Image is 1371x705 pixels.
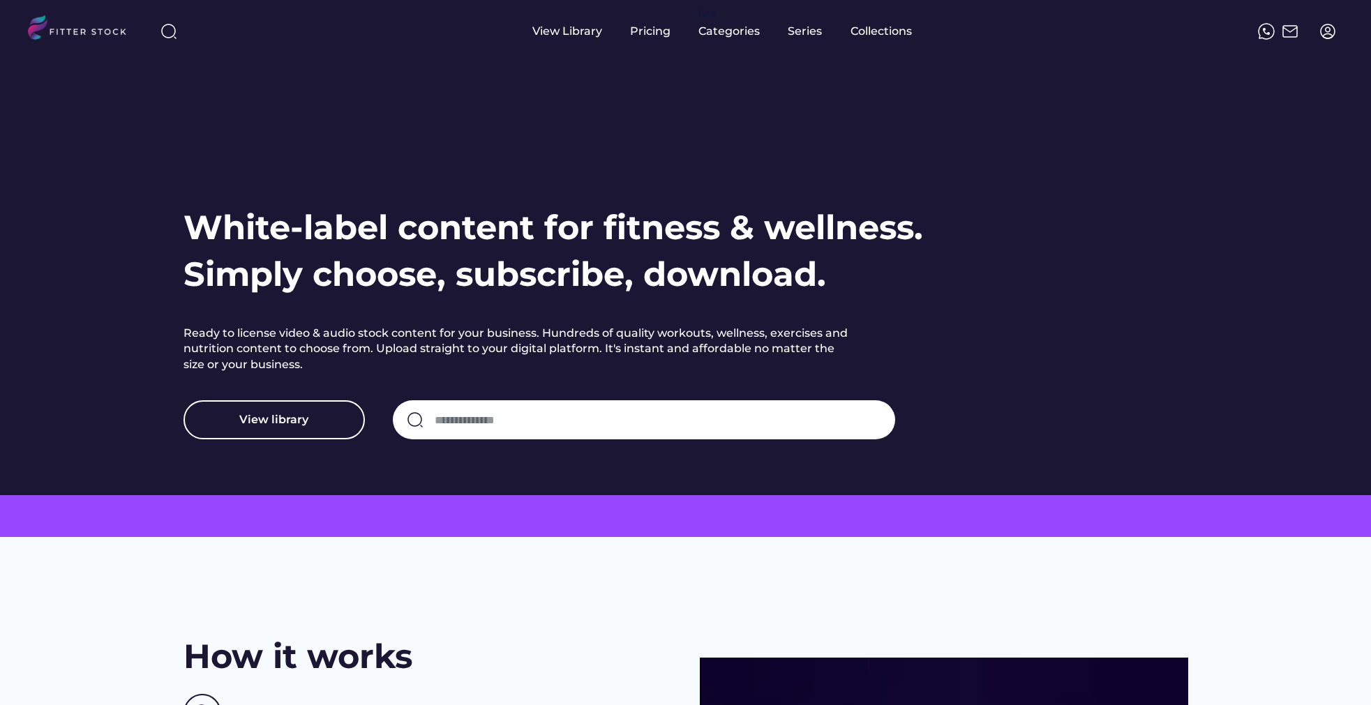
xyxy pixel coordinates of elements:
[698,7,717,21] div: fvck
[28,15,138,44] img: LOGO.svg
[183,400,365,439] button: View library
[407,411,424,428] img: search-normal.svg
[1258,23,1275,40] img: meteor-icons_whatsapp%20%281%29.svg
[851,24,912,39] div: Collections
[1282,23,1298,40] img: Frame%2051.svg
[630,24,670,39] div: Pricing
[788,24,823,39] div: Series
[183,326,853,372] h2: Ready to license video & audio stock content for your business. Hundreds of quality workouts, wel...
[183,204,923,298] h1: White-label content for fitness & wellness. Simply choose, subscribe, download.
[183,633,412,680] h2: How it works
[1319,23,1336,40] img: profile-circle.svg
[532,24,602,39] div: View Library
[698,24,760,39] div: Categories
[160,23,177,40] img: search-normal%203.svg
